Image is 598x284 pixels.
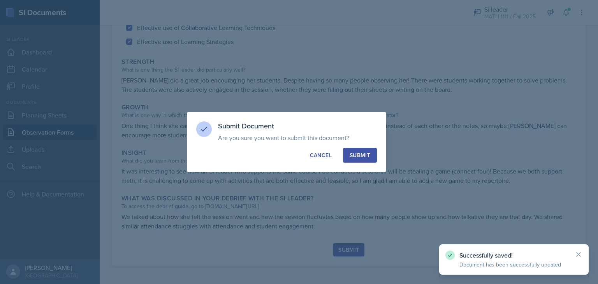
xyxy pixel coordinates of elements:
[218,121,377,131] h3: Submit Document
[459,261,568,268] p: Document has been successfully updated
[343,148,377,163] button: Submit
[218,134,377,142] p: Are you sure you want to submit this document?
[310,151,332,159] div: Cancel
[459,251,568,259] p: Successfully saved!
[350,151,370,159] div: Submit
[303,148,338,163] button: Cancel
